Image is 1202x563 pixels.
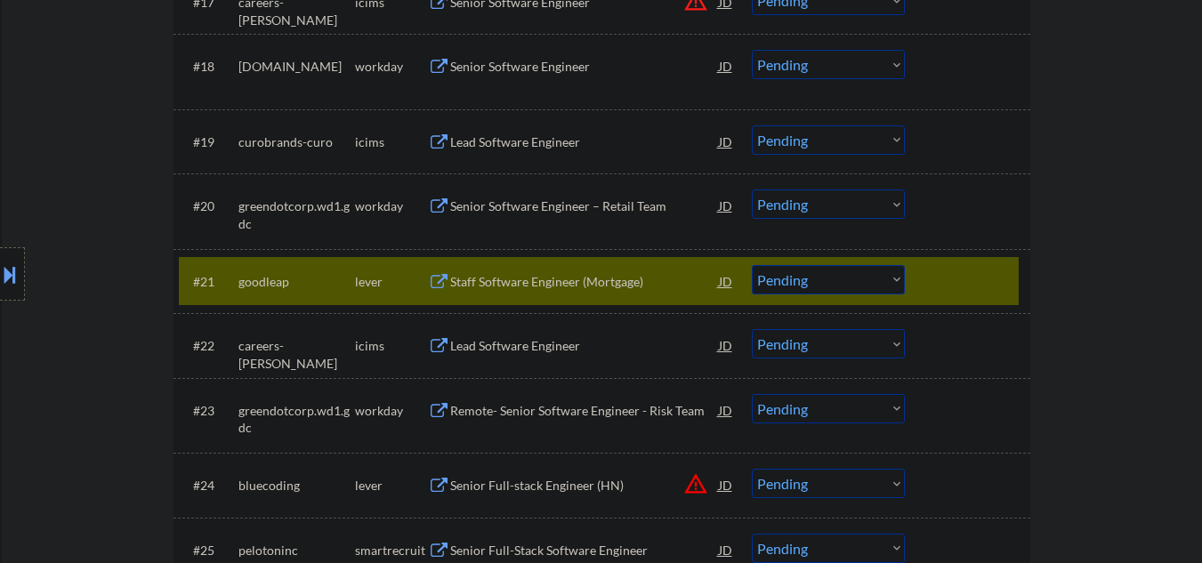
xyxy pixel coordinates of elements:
[450,542,719,559] div: Senior Full-Stack Software Engineer
[450,402,719,420] div: Remote- Senior Software Engineer - Risk Team
[355,133,428,151] div: icims
[355,477,428,495] div: lever
[450,133,719,151] div: Lead Software Engineer
[450,337,719,355] div: Lead Software Engineer
[193,477,224,495] div: #24
[450,197,719,215] div: Senior Software Engineer – Retail Team
[238,58,355,76] div: [DOMAIN_NAME]
[717,394,735,426] div: JD
[355,58,428,76] div: workday
[717,329,735,361] div: JD
[717,469,735,501] div: JD
[450,58,719,76] div: Senior Software Engineer
[717,189,735,221] div: JD
[450,273,719,291] div: Staff Software Engineer (Mortgage)
[717,50,735,82] div: JD
[355,337,428,355] div: icims
[717,125,735,157] div: JD
[193,542,224,559] div: #25
[193,58,224,76] div: #18
[355,402,428,420] div: workday
[355,197,428,215] div: workday
[238,542,355,559] div: pelotoninc
[238,477,355,495] div: bluecoding
[450,477,719,495] div: Senior Full-stack Engineer (HN)
[717,265,735,297] div: JD
[683,471,708,496] button: warning_amber
[355,273,428,291] div: lever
